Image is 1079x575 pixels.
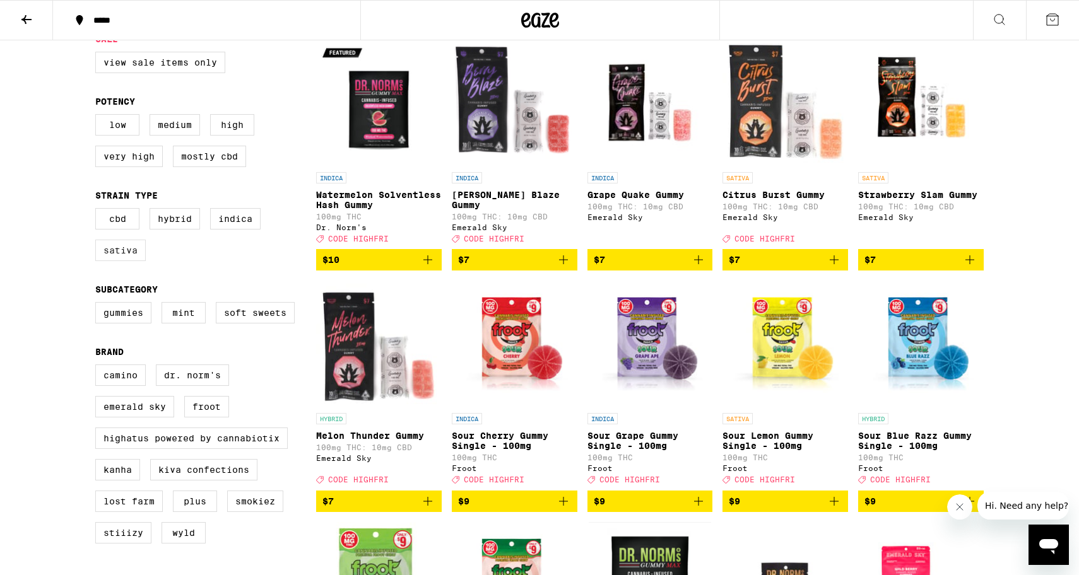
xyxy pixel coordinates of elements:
p: INDICA [452,413,482,424]
div: Emerald Sky [316,454,442,462]
label: Lost Farm [95,491,163,512]
div: Emerald Sky [452,223,577,231]
legend: Subcategory [95,284,158,294]
button: Add to bag [722,249,848,270]
label: Sativa [95,240,146,261]
img: Froot - Sour Cherry Gummy Single - 100mg [452,281,577,407]
p: 100mg THC [452,453,577,462]
legend: Brand [95,347,124,357]
p: SATIVA [858,172,888,183]
img: Dr. Norm's - Watermelon Solventless Hash Gummy [316,40,442,166]
p: 100mg THC [316,212,442,221]
label: Very High [95,146,163,167]
p: [PERSON_NAME] Blaze Gummy [452,190,577,210]
div: Froot [587,464,713,472]
button: Add to bag [452,491,577,512]
img: Emerald Sky - Berry Blaze Gummy [452,40,577,166]
a: Open page for Sour Cherry Gummy Single - 100mg from Froot [452,281,577,490]
p: 100mg THC [858,453,984,462]
img: Froot - Sour Lemon Gummy Single - 100mg [722,281,848,407]
button: Add to bag [316,249,442,270]
p: HYBRID [858,413,888,424]
img: Emerald Sky - Grape Quake Gummy [587,40,713,166]
label: Indica [210,208,261,229]
span: CODE HIGHFRI [464,476,524,484]
p: 100mg THC [722,453,848,462]
p: Sour Lemon Gummy Single - 100mg [722,431,848,451]
span: $9 [458,496,469,506]
label: Dr. Norm's [156,364,229,386]
a: Open page for Berry Blaze Gummy from Emerald Sky [452,40,577,249]
iframe: Button to launch messaging window [1029,525,1069,565]
label: CBD [95,208,139,229]
p: 100mg THC: 10mg CBD [587,202,713,211]
a: Open page for Sour Grape Gummy Single - 100mg from Froot [587,281,713,490]
p: Melon Thunder Gummy [316,431,442,441]
span: $9 [729,496,740,506]
span: $7 [864,255,876,265]
img: Emerald Sky - Strawberry Slam Gummy [858,40,984,166]
div: Froot [858,464,984,472]
a: Open page for Sour Lemon Gummy Single - 100mg from Froot [722,281,848,490]
button: Add to bag [858,249,984,270]
p: Sour Blue Razz Gummy Single - 100mg [858,431,984,451]
p: Watermelon Solventless Hash Gummy [316,190,442,210]
img: Froot - Sour Blue Razz Gummy Single - 100mg [858,281,984,407]
button: Add to bag [587,249,713,270]
span: CODE HIGHFRI [328,476,389,484]
a: Open page for Grape Quake Gummy from Emerald Sky [587,40,713,249]
p: Grape Quake Gummy [587,190,713,200]
a: Open page for Watermelon Solventless Hash Gummy from Dr. Norm's [316,40,442,249]
span: CODE HIGHFRI [464,235,524,243]
button: Add to bag [587,491,713,512]
div: Emerald Sky [722,213,848,221]
label: Gummies [95,302,151,323]
div: Froot [452,464,577,472]
label: WYLD [162,522,206,543]
p: INDICA [587,172,618,183]
legend: Strain Type [95,190,158,200]
span: $7 [594,255,605,265]
span: CODE HIGHFRI [734,235,795,243]
label: Kiva Confections [150,459,257,480]
p: INDICA [316,172,346,183]
span: CODE HIGHFRI [599,476,660,484]
p: 100mg THC: 10mg CBD [316,443,442,451]
span: $7 [322,496,334,506]
label: Mint [162,302,206,323]
span: $7 [729,255,740,265]
label: Mostly CBD [173,146,246,167]
button: Add to bag [452,249,577,270]
label: Emerald Sky [95,396,174,417]
p: 100mg THC: 10mg CBD [722,202,848,211]
label: Froot [184,396,229,417]
p: 100mg THC [587,453,713,462]
label: Smokiez [227,491,283,512]
div: Froot [722,464,848,472]
p: Strawberry Slam Gummy [858,190,984,200]
label: Camino [95,364,146,386]
p: 100mg THC: 10mg CBD [452,212,577,221]
p: INDICA [452,172,482,183]
span: $10 [322,255,339,265]
span: CODE HIGHFRI [328,235,389,243]
div: Emerald Sky [587,213,713,221]
label: Hybrid [150,208,200,229]
span: $9 [594,496,605,506]
label: PLUS [173,491,217,512]
label: Soft Sweets [216,302,295,323]
p: SATIVA [722,413,753,424]
label: Low [95,114,139,136]
a: Open page for Sour Blue Razz Gummy Single - 100mg from Froot [858,281,984,490]
p: Sour Grape Gummy Single - 100mg [587,431,713,451]
a: Open page for Strawberry Slam Gummy from Emerald Sky [858,40,984,249]
legend: Potency [95,96,135,107]
a: Open page for Melon Thunder Gummy from Emerald Sky [316,281,442,490]
a: Open page for Citrus Burst Gummy from Emerald Sky [722,40,848,249]
label: Highatus Powered by Cannabiotix [95,427,288,449]
button: Add to bag [316,491,442,512]
label: Medium [150,114,200,136]
label: Kanha [95,459,140,480]
iframe: Message from company [977,492,1069,520]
